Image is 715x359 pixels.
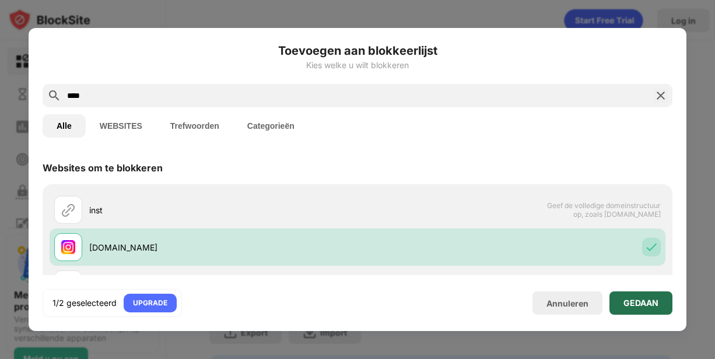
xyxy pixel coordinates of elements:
div: GEDAAN [623,298,658,308]
div: Websites om te blokkeren [43,162,163,174]
button: Trefwoorden [156,114,233,138]
div: 1/2 geselecteerd [52,297,117,309]
img: favicons [61,240,75,254]
div: Annuleren [546,298,588,308]
button: Alle [43,114,86,138]
button: WEBSITES [86,114,156,138]
img: url.svg [61,203,75,217]
img: search-close [654,89,668,103]
div: UPGRADE [133,297,167,309]
div: [DOMAIN_NAME] [89,241,357,254]
div: Kies welke u wilt blokkeren [43,61,672,70]
div: inst [89,204,357,216]
img: search.svg [47,89,61,103]
h6: Toevoegen aan blokkeerlijst [43,42,672,59]
button: Categorieën [233,114,309,138]
span: Geef de volledige domeinstructuur op, zoals [DOMAIN_NAME] [541,201,661,219]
